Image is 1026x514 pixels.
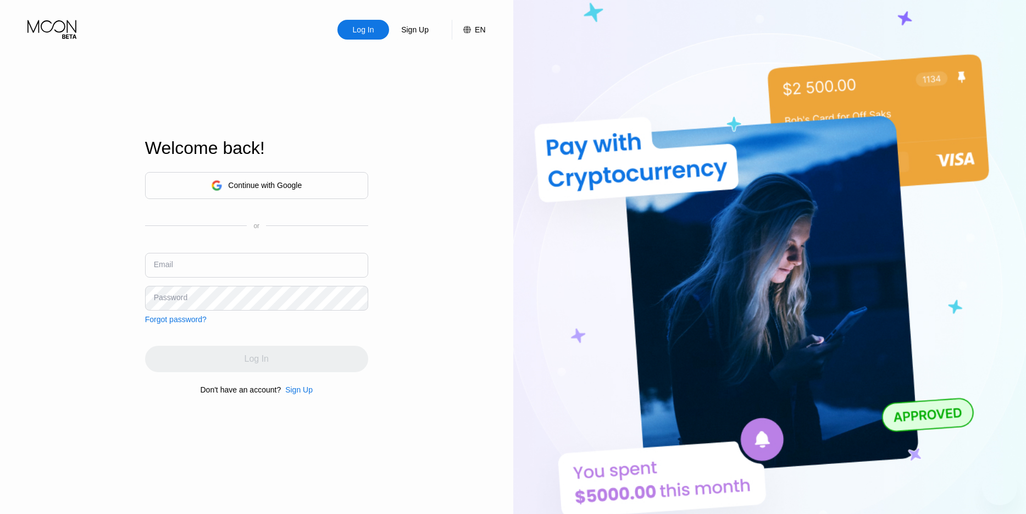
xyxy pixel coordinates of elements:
[389,20,441,40] div: Sign Up
[201,385,281,394] div: Don't have an account?
[253,222,259,230] div: or
[285,385,313,394] div: Sign Up
[281,385,313,394] div: Sign Up
[145,172,368,199] div: Continue with Google
[982,470,1017,505] iframe: Button to launch messaging window
[337,20,389,40] div: Log In
[154,293,187,302] div: Password
[145,315,207,324] div: Forgot password?
[400,24,430,35] div: Sign Up
[228,181,302,190] div: Continue with Google
[145,138,368,158] div: Welcome back!
[154,260,173,269] div: Email
[352,24,375,35] div: Log In
[452,20,485,40] div: EN
[475,25,485,34] div: EN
